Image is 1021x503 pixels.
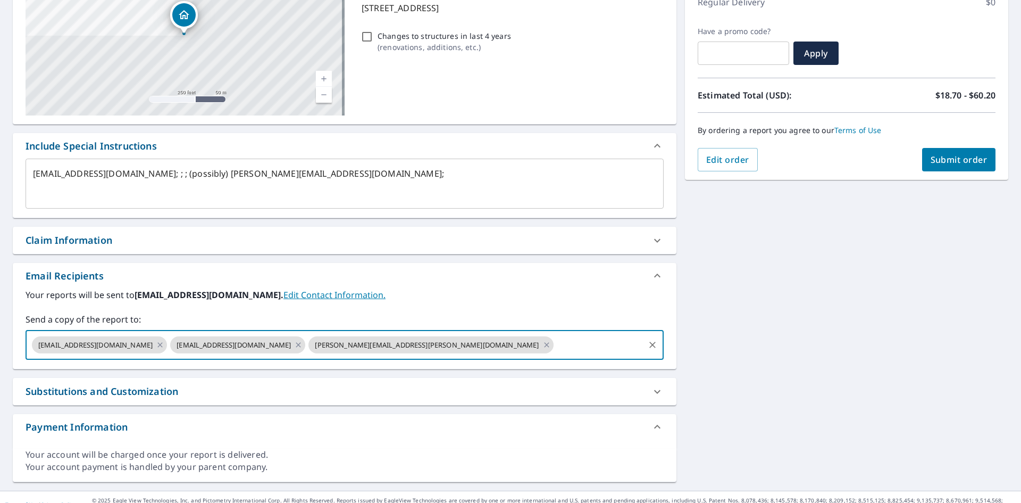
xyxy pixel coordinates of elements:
button: Edit order [698,148,758,171]
a: EditContactInfo [283,289,386,301]
p: [STREET_ADDRESS] [362,2,659,14]
div: Your account payment is handled by your parent company. [26,461,664,473]
button: Submit order [922,148,996,171]
span: Edit order [706,154,749,166]
p: By ordering a report you agree to our [698,126,995,135]
div: [EMAIL_ADDRESS][DOMAIN_NAME] [170,336,305,353]
div: Payment Information [26,420,128,434]
label: Your reports will be sent to [26,288,664,301]
p: Changes to structures in last 4 years [378,30,511,42]
span: [EMAIL_ADDRESS][DOMAIN_NAME] [170,340,297,350]
div: Dropped pin, building 1, Residential property, 402 5th St NW Mitchellville, IA 50169 [170,1,198,34]
button: Apply [793,42,839,65]
div: Email Recipients [13,263,676,288]
label: Have a promo code? [698,27,789,36]
span: Apply [802,47,830,59]
span: [PERSON_NAME][EMAIL_ADDRESS][PERSON_NAME][DOMAIN_NAME] [308,340,545,350]
div: Include Special Instructions [26,139,157,153]
a: Current Level 17, Zoom In [316,71,332,87]
p: Estimated Total (USD): [698,89,847,102]
a: Terms of Use [834,125,882,135]
div: Email Recipients [26,269,104,283]
a: Current Level 17, Zoom Out [316,87,332,103]
span: [EMAIL_ADDRESS][DOMAIN_NAME] [32,340,159,350]
span: Submit order [931,154,987,166]
div: [PERSON_NAME][EMAIL_ADDRESS][PERSON_NAME][DOMAIN_NAME] [308,336,553,353]
div: Claim Information [13,227,676,254]
div: Payment Information [13,414,676,440]
b: [EMAIL_ADDRESS][DOMAIN_NAME]. [135,289,283,301]
div: Substitutions and Customization [13,378,676,405]
div: [EMAIL_ADDRESS][DOMAIN_NAME] [32,336,167,353]
p: $18.70 - $60.20 [935,89,995,102]
button: Clear [645,337,660,352]
div: Your account will be charged once your report is delivered. [26,449,664,461]
label: Send a copy of the report to: [26,313,664,326]
div: Claim Information [26,233,112,248]
div: Include Special Instructions [13,133,676,159]
div: Substitutions and Customization [26,384,178,399]
p: ( renovations, additions, etc. ) [378,42,511,53]
textarea: [EMAIL_ADDRESS][DOMAIN_NAME]; ; ; (possibly) [PERSON_NAME][EMAIL_ADDRESS][DOMAIN_NAME]; [33,169,656,199]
